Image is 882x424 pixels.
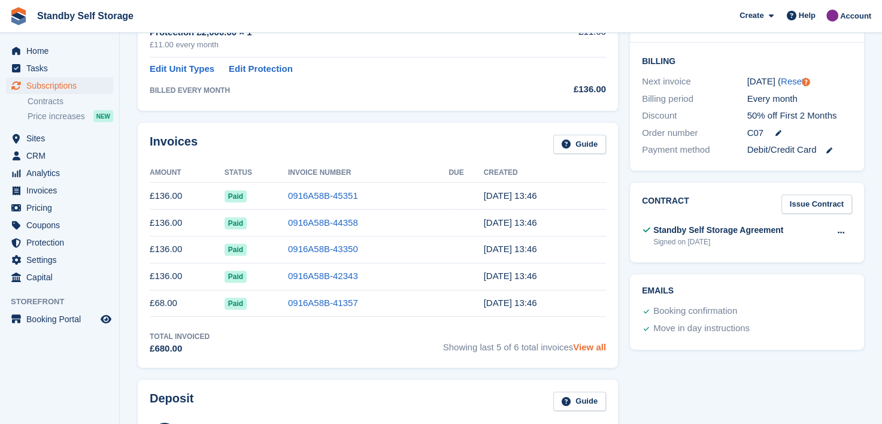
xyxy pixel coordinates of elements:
div: Booking confirmation [653,304,737,319]
div: £680.00 [150,342,210,356]
div: NEW [93,110,113,122]
span: Paid [225,271,247,283]
div: 50% off First 2 Months [747,109,853,123]
td: £136.00 [150,183,225,210]
div: Next invoice [642,75,747,89]
time: 2025-06-07 12:46:43 UTC [484,244,537,254]
a: menu [6,77,113,94]
h2: Invoices [150,135,198,155]
div: Discount [642,109,747,123]
span: Pricing [26,199,98,216]
a: Issue Contract [781,195,852,214]
a: menu [6,43,113,59]
h2: Deposit [150,392,193,411]
div: BILLED EVERY MONTH [150,85,522,96]
a: 0916A58B-41357 [288,298,358,308]
a: menu [6,130,113,147]
img: Sue Ford [826,10,838,22]
td: £11.00 [522,19,606,57]
span: Help [799,10,816,22]
span: Analytics [26,165,98,181]
div: Tooltip anchor [801,77,811,87]
span: Sites [26,130,98,147]
div: Move in day instructions [653,322,750,336]
div: Payment method [642,143,747,157]
span: Paid [225,190,247,202]
span: Coupons [26,217,98,234]
div: Total Invoiced [150,331,210,342]
span: Storefront [11,296,119,308]
a: View all [573,342,606,352]
h2: Contract [642,195,689,214]
a: menu [6,147,113,164]
td: £136.00 [150,210,225,237]
span: Booking Portal [26,311,98,328]
span: Settings [26,252,98,268]
span: Paid [225,298,247,310]
span: C07 [747,126,764,140]
div: [DATE] ( ) [747,75,853,89]
a: menu [6,60,113,77]
span: Showing last 5 of 6 total invoices [443,331,606,356]
a: menu [6,165,113,181]
div: £11.00 every month [150,39,522,51]
a: Preview store [99,312,113,326]
span: CRM [26,147,98,164]
span: Paid [225,217,247,229]
span: Account [840,10,871,22]
span: Tasks [26,60,98,77]
a: 0916A58B-43350 [288,244,358,254]
a: 0916A58B-45351 [288,190,358,201]
img: stora-icon-8386f47178a22dfd0bd8f6a31ec36ba5ce8667c1dd55bd0f319d3a0aa187defe.svg [10,7,28,25]
div: Order number [642,126,747,140]
a: 0916A58B-44358 [288,217,358,228]
time: 2025-07-07 12:46:15 UTC [484,217,537,228]
a: Standby Self Storage [32,6,138,26]
div: Standby Self Storage Agreement [653,224,783,237]
th: Amount [150,163,225,183]
span: Paid [225,244,247,256]
a: menu [6,182,113,199]
td: £68.00 [150,290,225,317]
a: Price increases NEW [28,110,113,123]
time: 2025-04-07 12:46:23 UTC [484,298,537,308]
div: Signed on [DATE] [653,237,783,247]
th: Created [484,163,606,183]
a: Guide [553,135,606,155]
td: £136.00 [150,263,225,290]
a: menu [6,252,113,268]
td: £136.00 [150,236,225,263]
span: Subscriptions [26,77,98,94]
span: Create [739,10,763,22]
time: 2025-08-07 12:46:39 UTC [484,190,537,201]
span: Price increases [28,111,85,122]
a: menu [6,311,113,328]
div: Billing period [642,92,747,106]
a: menu [6,234,113,251]
span: Capital [26,269,98,286]
th: Status [225,163,288,183]
span: Home [26,43,98,59]
a: 0916A58B-42343 [288,271,358,281]
a: Edit Unit Types [150,62,214,76]
div: £136.00 [522,83,606,96]
a: menu [6,269,113,286]
a: Edit Protection [229,62,293,76]
th: Due [448,163,483,183]
a: Guide [553,392,606,411]
span: Invoices [26,182,98,199]
h2: Emails [642,286,852,296]
a: menu [6,217,113,234]
h2: Billing [642,54,852,66]
span: Protection [26,234,98,251]
th: Invoice Number [288,163,448,183]
a: Reset [781,76,804,86]
div: Every month [747,92,853,106]
a: Contracts [28,96,113,107]
time: 2025-05-07 12:46:54 UTC [484,271,537,281]
div: Debit/Credit Card [747,143,853,157]
a: menu [6,199,113,216]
